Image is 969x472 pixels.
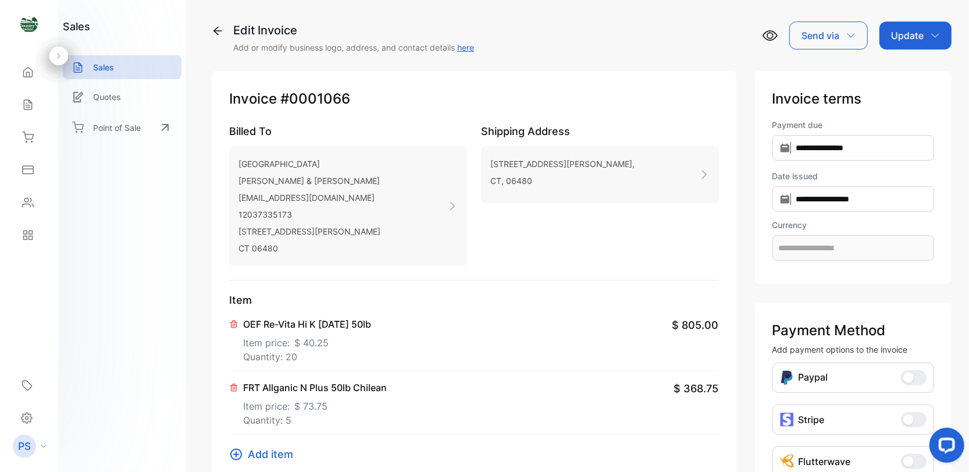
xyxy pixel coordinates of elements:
[490,155,635,172] p: [STREET_ADDRESS][PERSON_NAME],
[294,336,329,350] span: $ 40.25
[243,331,371,350] p: Item price:
[248,446,293,462] span: Add item
[238,189,380,206] p: [EMAIL_ADDRESS][DOMAIN_NAME]
[243,395,387,413] p: Item price:
[280,88,350,109] span: #0001066
[238,240,380,257] p: CT 06480
[772,343,934,356] p: Add payment options to the invoice
[799,455,851,469] p: Flutterwave
[674,381,719,396] span: $ 368.75
[93,61,114,73] p: Sales
[238,155,380,172] p: [GEOGRAPHIC_DATA]
[238,223,380,240] p: [STREET_ADDRESS][PERSON_NAME]
[457,42,474,52] a: here
[63,85,181,109] a: Quotes
[799,370,828,385] p: Paypal
[920,423,969,472] iframe: LiveChat chat widget
[672,317,719,333] span: $ 805.00
[772,320,934,341] p: Payment Method
[780,413,794,427] img: icon
[789,22,868,49] button: Send via
[772,119,934,131] label: Payment due
[891,29,924,42] p: Update
[490,172,635,189] p: CT, 06480
[229,88,719,109] p: Invoice
[229,123,467,139] p: Billed To
[879,22,952,49] button: Update
[801,29,839,42] p: Send via
[780,455,794,469] img: Icon
[243,317,371,331] p: OEF Re-Vita Hi K [DATE] 50lb
[63,19,90,34] h1: sales
[238,206,380,223] p: 12037335173
[243,413,387,427] p: Quantity: 5
[772,88,934,109] p: Invoice terms
[772,219,934,231] label: Currency
[233,41,474,54] p: Add or modify business logo, address, and contact details
[238,172,380,189] p: [PERSON_NAME] & [PERSON_NAME]
[481,123,719,139] p: Shipping Address
[18,439,31,454] p: PS
[63,55,181,79] a: Sales
[243,381,387,395] p: FRT Allganic N Plus 50lb Chilean
[229,292,719,308] p: Item
[772,170,934,182] label: Date issued
[229,446,300,462] button: Add item
[20,15,38,33] img: logo
[93,122,141,134] p: Point of Sale
[294,399,327,413] span: $ 73.75
[63,115,181,140] a: Point of Sale
[780,370,794,385] img: Icon
[233,22,474,39] div: Edit Invoice
[243,350,371,364] p: Quantity: 20
[799,413,825,427] p: Stripe
[93,91,121,103] p: Quotes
